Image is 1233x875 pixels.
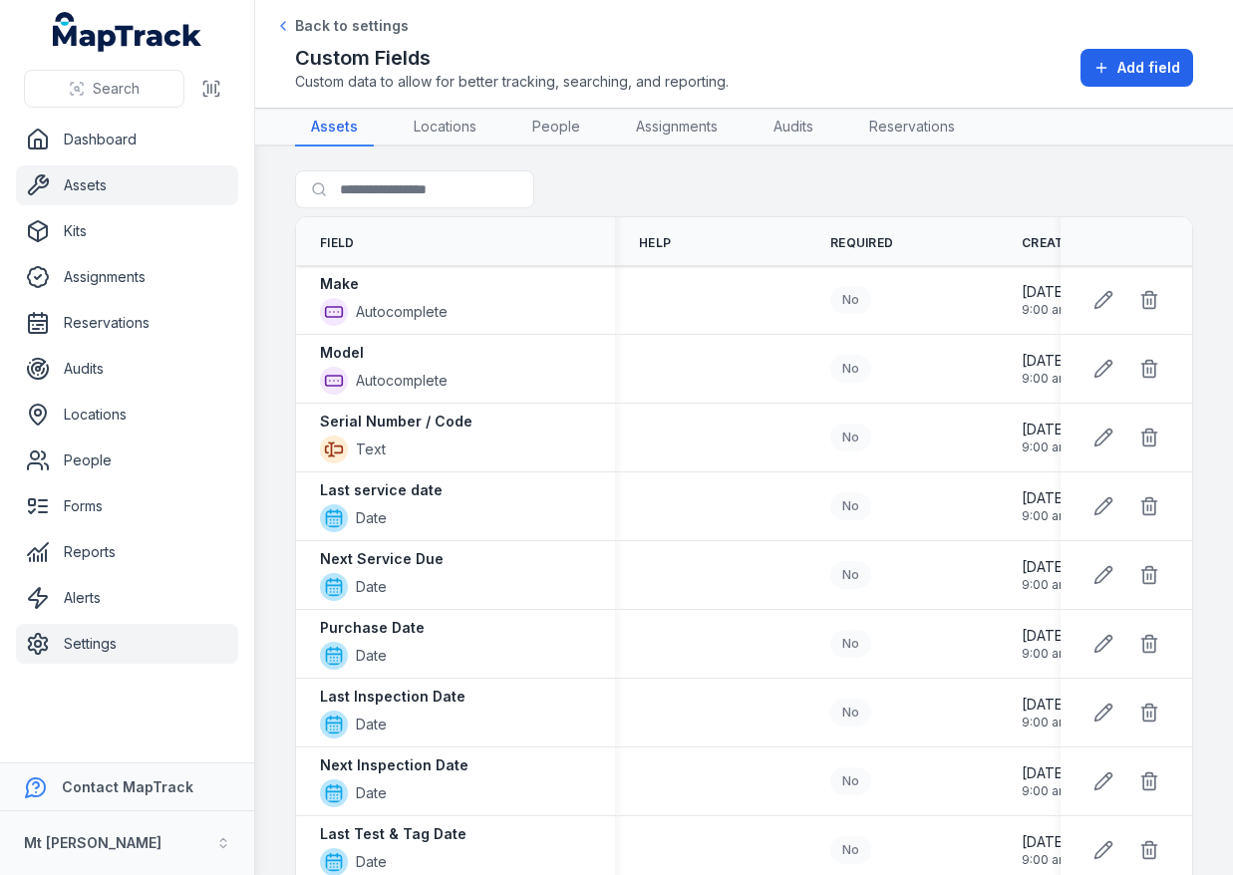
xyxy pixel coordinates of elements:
a: Alerts [16,578,238,618]
div: No [830,699,871,727]
a: Dashboard [16,120,238,159]
span: 9:00 am [1022,852,1070,868]
span: Field [320,235,355,251]
div: No [830,355,871,383]
span: Date [356,715,387,734]
span: 9:00 am [1022,577,1070,593]
strong: Last Test & Tag Date [320,824,466,844]
a: MapTrack [53,12,202,52]
a: Audits [758,109,829,146]
span: [DATE] [1022,695,1070,715]
span: [DATE] [1022,282,1070,302]
a: People [16,440,238,480]
button: Add field [1080,49,1193,87]
time: 18/08/2025, 9:00:22 am [1022,557,1070,593]
span: Back to settings [295,16,409,36]
span: Date [356,646,387,666]
strong: Make [320,274,359,294]
span: 9:00 am [1022,371,1070,387]
strong: Purchase Date [320,618,425,638]
span: Autocomplete [356,371,448,391]
span: Text [356,439,386,459]
span: [DATE] [1022,832,1070,852]
span: Custom data to allow for better tracking, searching, and reporting. [295,72,729,92]
span: [DATE] [1022,488,1070,508]
span: 9:00 am [1022,302,1070,318]
time: 18/08/2025, 9:00:22 am [1022,763,1070,799]
a: Reservations [853,109,971,146]
span: Autocomplete [356,302,448,322]
a: Locations [16,395,238,435]
span: Date [356,852,387,872]
h2: Custom Fields [295,44,729,72]
a: Assignments [620,109,734,146]
span: [DATE] [1022,626,1070,646]
a: Back to settings [275,16,409,36]
strong: Mt [PERSON_NAME] [24,834,161,851]
strong: Serial Number / Code [320,412,472,432]
span: Date [356,577,387,597]
time: 18/08/2025, 9:00:22 am [1022,626,1070,662]
a: Forms [16,486,238,526]
time: 18/08/2025, 9:00:22 am [1022,488,1070,524]
time: 18/08/2025, 9:00:22 am [1022,695,1070,730]
span: [DATE] [1022,557,1070,577]
div: No [830,424,871,451]
div: No [830,561,871,589]
time: 18/08/2025, 9:00:22 am [1022,832,1070,868]
a: Settings [16,624,238,664]
span: 9:00 am [1022,715,1070,730]
span: Date [356,783,387,803]
time: 18/08/2025, 9:00:22 am [1022,282,1070,318]
span: Created Date [1022,235,1118,251]
div: No [830,836,871,864]
a: Kits [16,211,238,251]
a: People [516,109,596,146]
a: Reservations [16,303,238,343]
a: Locations [398,109,492,146]
span: Date [356,508,387,528]
span: 9:00 am [1022,646,1070,662]
span: [DATE] [1022,763,1070,783]
time: 18/08/2025, 9:00:22 am [1022,420,1070,455]
a: Audits [16,349,238,389]
span: [DATE] [1022,420,1070,439]
span: 9:00 am [1022,508,1070,524]
div: No [830,492,871,520]
a: Assets [16,165,238,205]
strong: Next Service Due [320,549,444,569]
span: 9:00 am [1022,783,1070,799]
span: Required [830,235,893,251]
strong: Next Inspection Date [320,755,468,775]
strong: Last Inspection Date [320,687,465,707]
a: Reports [16,532,238,572]
time: 18/08/2025, 9:00:22 am [1022,351,1070,387]
span: Add field [1117,58,1180,78]
div: No [830,630,871,658]
strong: Contact MapTrack [62,778,193,795]
strong: Last service date [320,480,443,500]
span: [DATE] [1022,351,1070,371]
button: Search [24,70,184,108]
div: No [830,767,871,795]
strong: Model [320,343,364,363]
span: Help [639,235,671,251]
span: Search [93,79,140,99]
span: 9:00 am [1022,439,1070,455]
a: Assets [295,109,374,146]
a: Assignments [16,257,238,297]
div: No [830,286,871,314]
